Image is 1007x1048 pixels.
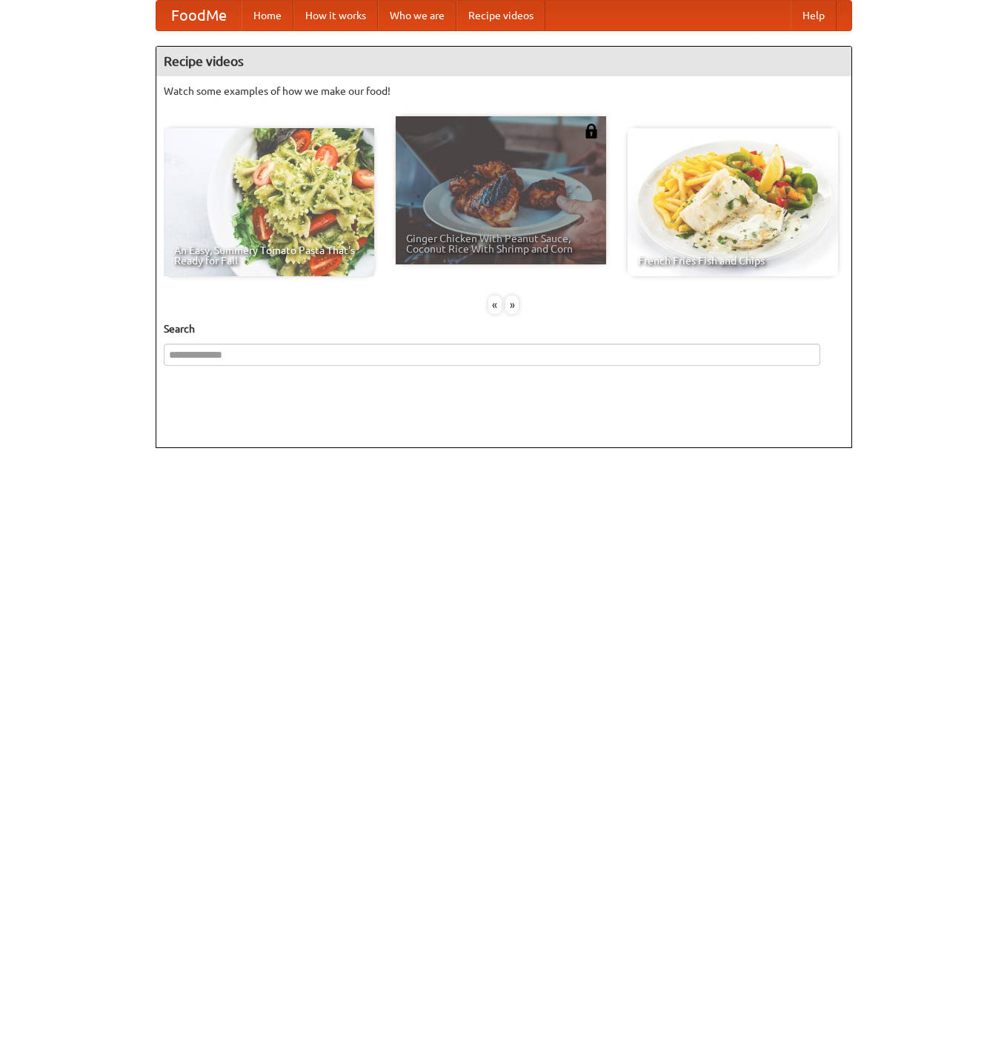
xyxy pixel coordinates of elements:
a: FoodMe [156,1,242,30]
a: Home [242,1,293,30]
img: 483408.png [584,124,599,138]
span: An Easy, Summery Tomato Pasta That's Ready for Fall [174,245,364,266]
h5: Search [164,321,844,336]
div: » [505,296,519,314]
a: How it works [293,1,378,30]
a: An Easy, Summery Tomato Pasta That's Ready for Fall [164,128,374,276]
a: Recipe videos [456,1,545,30]
div: « [488,296,502,314]
p: Watch some examples of how we make our food! [164,84,844,99]
h4: Recipe videos [156,47,851,76]
a: French Fries Fish and Chips [628,128,838,276]
span: French Fries Fish and Chips [638,256,828,266]
a: Help [791,1,837,30]
a: Who we are [378,1,456,30]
